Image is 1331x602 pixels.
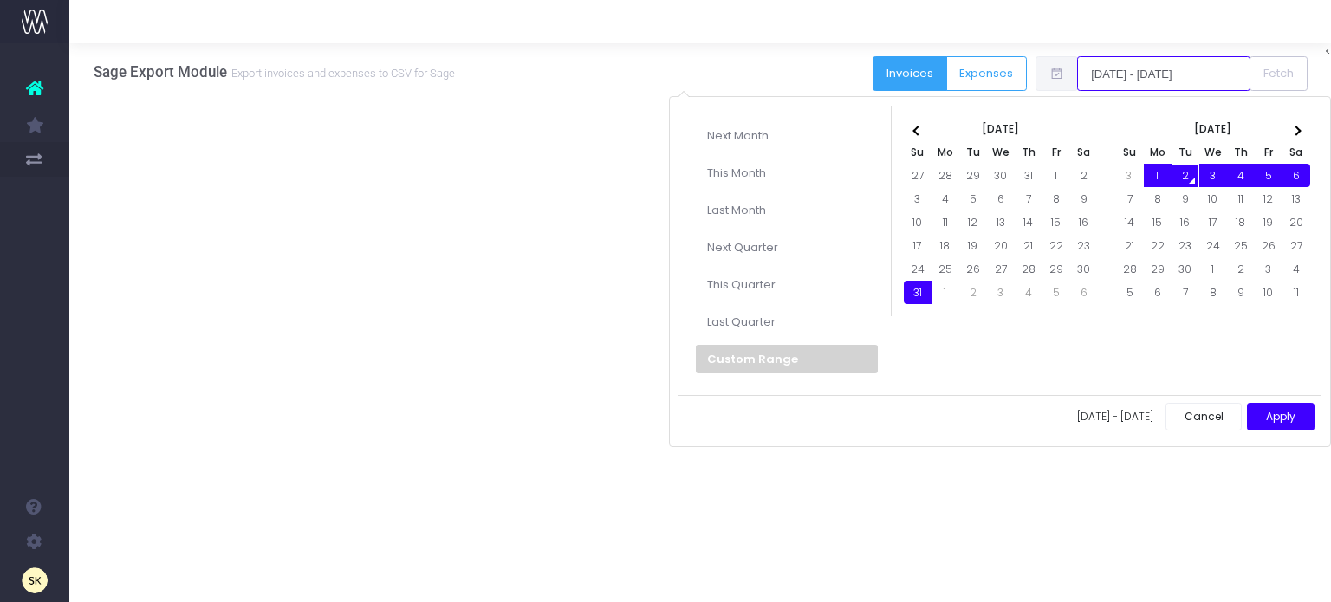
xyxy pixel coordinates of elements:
[1199,140,1227,164] th: We
[1199,234,1227,257] td: 24
[1227,164,1255,187] td: 4
[696,307,878,336] li: Last Quarter
[987,281,1015,304] td: 3
[1144,117,1282,140] th: [DATE]
[1144,281,1172,304] td: 6
[1172,140,1199,164] th: Tu
[1282,164,1310,187] td: 6
[1116,164,1144,187] td: 31
[1282,257,1310,281] td: 4
[1116,257,1144,281] td: 28
[959,140,987,164] th: Tu
[1144,257,1172,281] td: 29
[904,187,932,210] td: 3
[959,281,987,304] td: 2
[959,257,987,281] td: 26
[987,164,1015,187] td: 30
[1144,140,1172,164] th: Mo
[959,164,987,187] td: 29
[1042,234,1070,257] td: 22
[932,187,959,210] td: 4
[1144,210,1172,234] td: 15
[1165,403,1243,431] button: Cancel
[1227,234,1255,257] td: 25
[1255,187,1282,210] td: 12
[987,140,1015,164] th: We
[932,140,959,164] th: Mo
[1199,281,1227,304] td: 8
[873,56,1028,95] div: Button group
[987,257,1015,281] td: 27
[1070,210,1098,234] td: 16
[1015,281,1042,304] td: 4
[1077,411,1160,422] span: [DATE] - [DATE]
[1116,210,1144,234] td: 14
[1227,210,1255,234] td: 18
[987,187,1015,210] td: 6
[946,56,1028,91] button: Expenses
[696,121,878,150] li: Next Month
[1172,281,1199,304] td: 7
[696,270,878,299] li: This Quarter
[22,567,48,593] img: images/default_profile_image.png
[1015,234,1042,257] td: 21
[904,281,932,304] td: 31
[1015,140,1042,164] th: Th
[1116,234,1144,257] td: 21
[959,210,987,234] td: 12
[1247,403,1315,431] button: Apply
[1077,56,1250,91] input: Select date range
[1042,257,1070,281] td: 29
[227,63,455,81] small: Export invoices and expenses to CSV for Sage
[1199,187,1227,210] td: 10
[1282,281,1310,304] td: 11
[1255,281,1282,304] td: 10
[932,234,959,257] td: 18
[1172,234,1199,257] td: 23
[1070,140,1098,164] th: Sa
[1070,234,1098,257] td: 23
[1282,210,1310,234] td: 20
[987,210,1015,234] td: 13
[1255,210,1282,234] td: 19
[696,233,878,262] li: Next Quarter
[1255,257,1282,281] td: 3
[1227,187,1255,210] td: 11
[1015,187,1042,210] td: 7
[959,234,987,257] td: 19
[1250,56,1308,91] button: Fetch
[1015,164,1042,187] td: 31
[904,234,932,257] td: 17
[904,164,932,187] td: 27
[1015,210,1042,234] td: 14
[987,234,1015,257] td: 20
[904,140,932,164] th: Su
[696,345,878,373] li: Custom Range
[1172,164,1199,187] td: 2
[1172,187,1199,210] td: 9
[1144,234,1172,257] td: 22
[1042,140,1070,164] th: Fr
[1255,164,1282,187] td: 5
[1199,210,1227,234] td: 17
[1199,257,1227,281] td: 1
[1042,281,1070,304] td: 5
[904,257,932,281] td: 24
[1116,140,1144,164] th: Su
[1116,187,1144,210] td: 7
[1042,164,1070,187] td: 1
[904,210,932,234] td: 10
[932,281,959,304] td: 1
[1144,187,1172,210] td: 8
[873,56,947,91] button: Invoices
[1172,257,1199,281] td: 30
[1042,210,1070,234] td: 15
[1042,187,1070,210] td: 8
[1070,257,1098,281] td: 30
[1227,281,1255,304] td: 9
[1070,281,1098,304] td: 6
[1116,281,1144,304] td: 5
[94,63,455,81] h3: Sage Export Module
[1255,140,1282,164] th: Fr
[1255,234,1282,257] td: 26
